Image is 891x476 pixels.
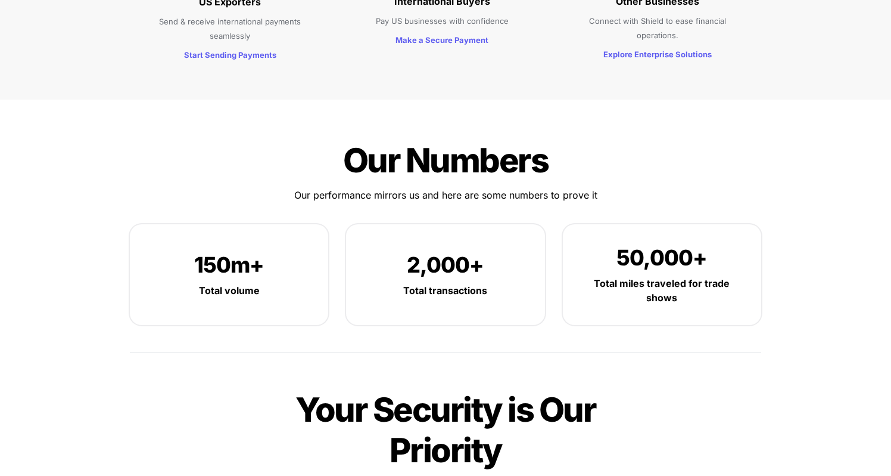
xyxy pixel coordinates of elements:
[395,33,488,45] a: Make a Secure Payment
[603,50,712,59] strong: Explore Enterprise Solutions
[159,17,303,41] span: Send & receive international payments seamlessly
[395,35,488,45] strong: Make a Secure Payment
[376,16,509,26] span: Pay US businesses with confidence
[616,245,707,271] span: 50,000+
[194,252,264,278] span: 150m+
[295,390,602,471] span: Your Security is Our Priority
[294,189,597,201] span: Our performance mirrors us and here are some numbers to prove it
[589,16,728,40] span: Connect with Shield to ease financial operations.
[594,277,732,304] strong: Total miles traveled for trade shows
[199,285,260,296] strong: Total volume
[407,252,484,278] span: 2,000+
[343,140,549,181] span: Our Numbers
[403,285,487,296] strong: Total transactions
[184,50,276,60] strong: Start Sending Payments
[184,48,276,60] a: Start Sending Payments
[603,48,712,60] a: Explore Enterprise Solutions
